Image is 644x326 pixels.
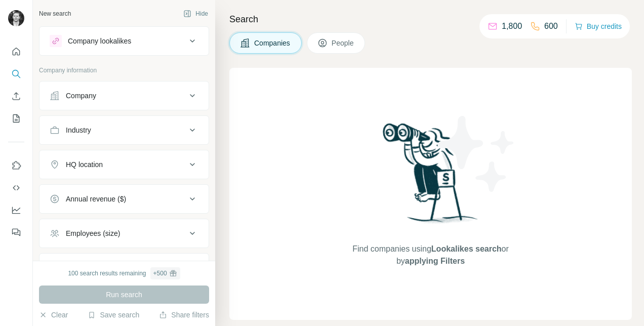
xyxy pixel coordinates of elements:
p: 600 [544,20,558,32]
button: Dashboard [8,201,24,219]
span: Companies [254,38,291,48]
div: Company [66,91,96,101]
img: Avatar [8,10,24,26]
img: Surfe Illustration - Stars [431,108,522,199]
button: Company [39,84,209,108]
span: Lookalikes search [431,244,502,253]
button: Enrich CSV [8,87,24,105]
div: Annual revenue ($) [66,194,126,204]
div: 100 search results remaining [68,267,180,279]
button: Employees (size) [39,221,209,246]
button: Quick start [8,43,24,61]
p: Company information [39,66,209,75]
div: Employees (size) [66,228,120,238]
p: 1,800 [502,20,522,32]
button: My lists [8,109,24,128]
button: HQ location [39,152,209,177]
div: + 500 [153,269,167,278]
button: Industry [39,118,209,142]
button: Use Surfe API [8,179,24,197]
button: Save search [88,310,139,320]
button: Company lookalikes [39,29,209,53]
button: Hide [176,6,215,21]
button: Annual revenue ($) [39,187,209,211]
button: Feedback [8,223,24,241]
span: applying Filters [405,257,465,265]
div: Industry [66,125,91,135]
button: Search [8,65,24,83]
div: New search [39,9,71,18]
h4: Search [229,12,632,26]
button: Use Surfe on LinkedIn [8,156,24,175]
button: Buy credits [575,19,622,33]
button: Clear [39,310,68,320]
div: Company lookalikes [68,36,131,46]
button: Share filters [159,310,209,320]
button: Technologies [39,256,209,280]
div: HQ location [66,159,103,170]
span: Find companies using or by [349,243,511,267]
img: Surfe Illustration - Woman searching with binoculars [378,120,484,233]
span: People [332,38,355,48]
